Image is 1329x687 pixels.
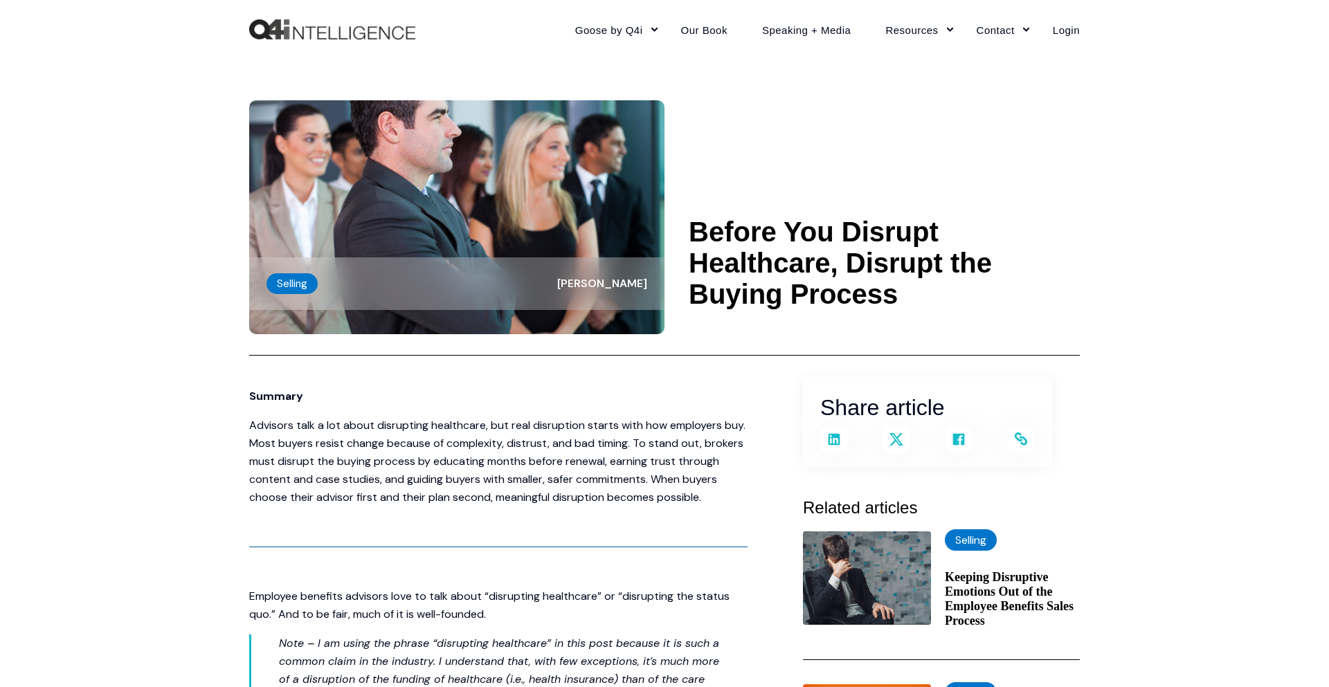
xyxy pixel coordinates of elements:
[820,390,1035,425] h2: Share article
[249,416,748,506] p: Advisors talk a lot about disrupting healthcare, but real disruption starts with how employers bu...
[249,389,303,403] span: Summary
[689,217,1080,310] h1: Before You Disrupt Healthcare, Disrupt the Buying Process
[945,570,1080,628] a: Keeping Disruptive Emotions Out of the Employee Benefits Sales Process
[249,100,664,334] img: Concept of disruption. Businessperson standing apart from the rest
[266,273,318,294] label: Selling
[883,425,910,453] a: Share on X
[249,19,415,40] img: Q4intelligence, LLC logo
[249,589,730,621] span: Employee benefits advisors love to talk about “disrupting healthcare” or “disrupting the status q...
[803,495,1080,521] h3: Related articles
[945,529,997,551] label: Selling
[1007,425,1035,453] a: Copy and share the link
[803,531,931,625] img: A worried salesperson with his head in his hand, representing repressed emotions
[945,425,973,453] a: Share on Facebook
[820,425,848,453] a: Share on LinkedIn
[557,276,647,291] span: [PERSON_NAME]
[249,19,415,40] a: Back to Home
